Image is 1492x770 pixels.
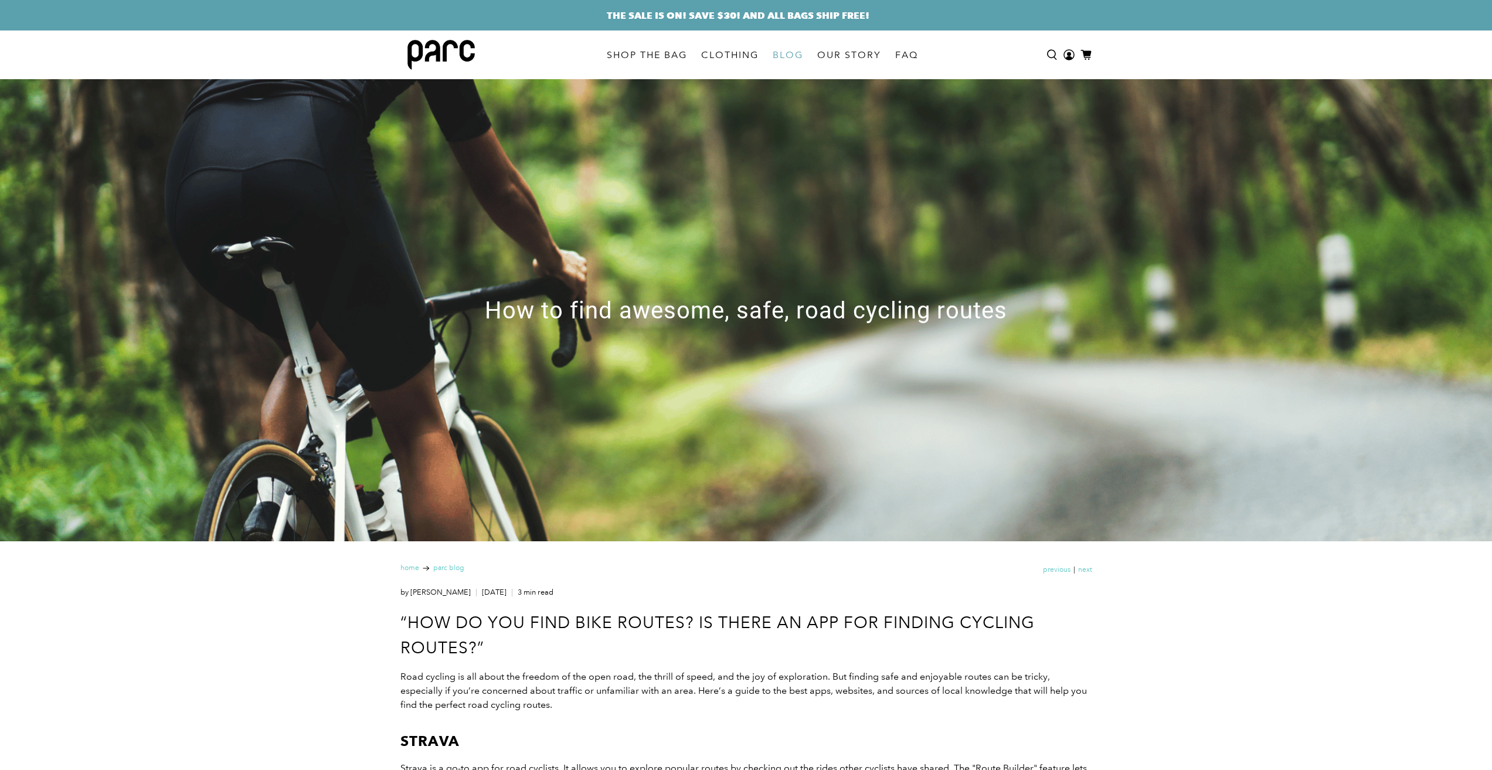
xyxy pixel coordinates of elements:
b: Strava [400,732,460,749]
a: CLOTHING [694,39,766,72]
a: Previous [1043,567,1070,574]
a: Parc Blog [433,565,464,572]
img: parc bag logo [407,40,475,70]
a: Next [1078,567,1092,574]
span: | [1070,565,1078,575]
a: OUR STORY [810,39,888,72]
span: “How do you find bike routes? Is there an app for finding cycling routes?” [400,613,1035,657]
nav: breadcrumbs [400,565,464,572]
span: [DATE] [479,588,507,597]
span: 3 min read [515,588,553,597]
a: BLOG [766,39,810,72]
a: by [PERSON_NAME] [400,588,471,597]
nav: main navigation [600,30,925,79]
a: FAQ [888,39,925,72]
a: SHOP THE BAG [600,39,694,72]
h1: How to find awesome, safe, road cycling routes [482,297,1010,324]
span: Road cycling is all about the freedom of the open road, the thrill of speed, and the joy of explo... [400,671,1087,710]
a: THE SALE IS ON! SAVE $30! AND ALL BAGS SHIP FREE! [607,8,869,22]
a: Home [400,565,419,572]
